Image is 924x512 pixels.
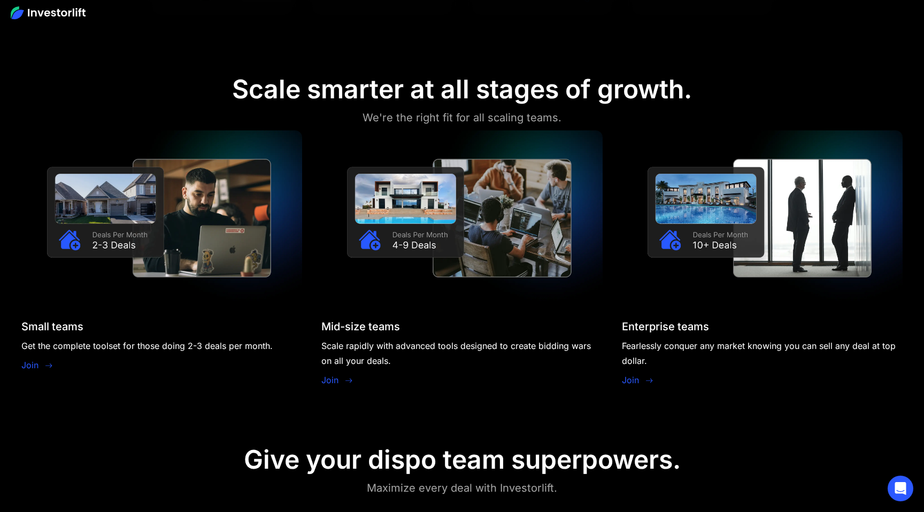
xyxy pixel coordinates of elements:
div: Small teams [21,320,83,333]
div: Maximize every deal with Investorlift. [367,479,557,497]
div: Get the complete toolset for those doing 2-3 deals per month. [21,338,273,353]
div: Scale rapidly with advanced tools designed to create bidding wars on all your deals. [321,338,602,368]
div: Mid-size teams [321,320,400,333]
a: Join [321,374,338,386]
div: Give your dispo team superpowers. [244,444,681,475]
div: We're the right fit for all scaling teams. [363,109,561,126]
div: Scale smarter at all stages of growth. [232,74,692,105]
div: Enterprise teams [622,320,709,333]
a: Join [622,374,639,386]
a: Join [21,359,38,371]
div: Open Intercom Messenger [888,476,913,501]
div: Fearlessly conquer any market knowing you can sell any deal at top dollar. [622,338,903,368]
